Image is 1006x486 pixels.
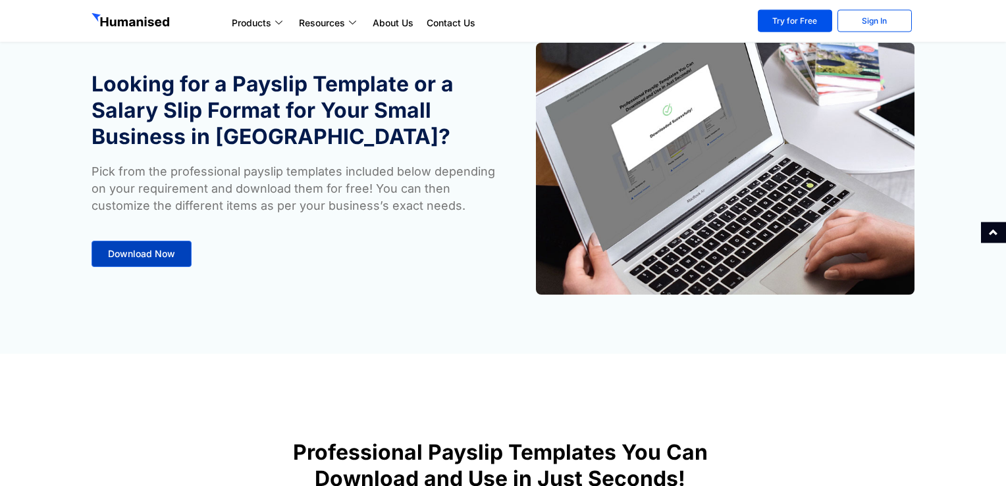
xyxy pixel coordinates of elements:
[92,13,172,30] img: GetHumanised Logo
[108,249,175,258] span: Download Now
[292,15,366,31] a: Resources
[758,10,832,32] a: Try for Free
[420,15,482,31] a: Contact Us
[225,15,292,31] a: Products
[92,71,496,150] h1: Looking for a Payslip Template or a Salary Slip Format for Your Small Business in [GEOGRAPHIC_DATA]?
[92,163,496,214] p: Pick from the professional payslip templates included below depending on your requirement and dow...
[366,15,420,31] a: About Us
[837,10,912,32] a: Sign In
[92,241,192,267] a: Download Now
